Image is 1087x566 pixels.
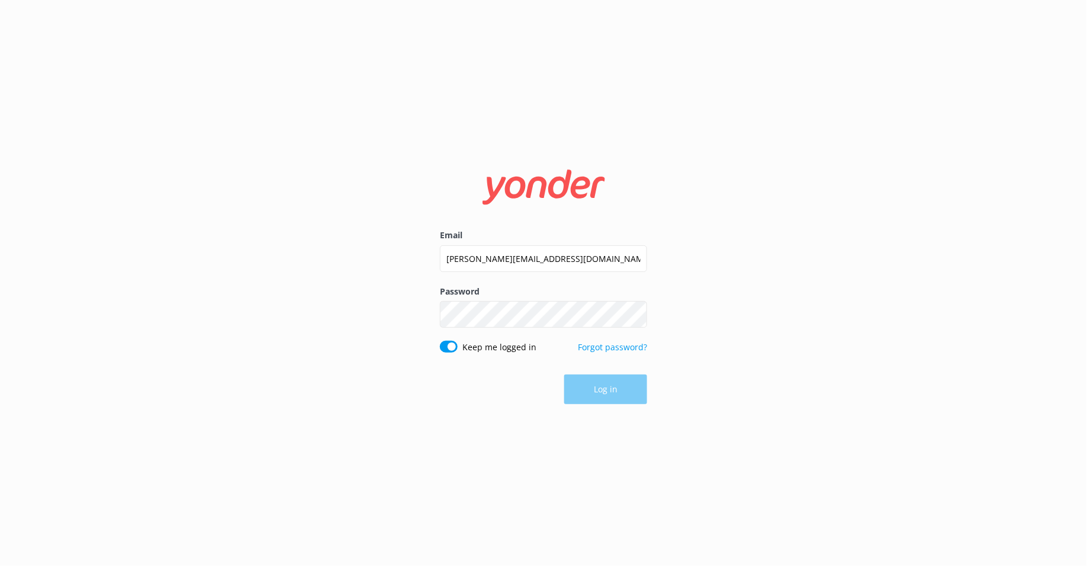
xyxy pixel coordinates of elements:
label: Password [440,285,647,298]
label: Email [440,229,647,242]
input: user@emailaddress.com [440,245,647,272]
button: Show password [623,303,647,327]
a: Forgot password? [578,341,647,353]
label: Keep me logged in [462,341,536,354]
